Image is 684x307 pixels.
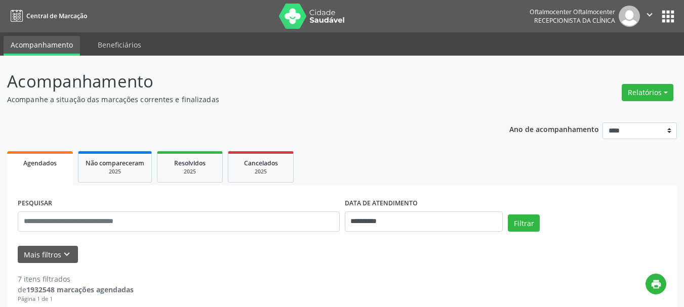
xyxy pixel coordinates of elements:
label: DATA DE ATENDIMENTO [345,196,418,211]
span: Agendados [23,159,57,167]
button: apps [659,8,677,25]
label: PESQUISAR [18,196,52,211]
i:  [644,9,655,20]
button: Mais filtroskeyboard_arrow_down [18,246,78,264]
div: Página 1 de 1 [18,295,134,303]
div: 7 itens filtrados [18,274,134,284]
i: print [651,279,662,290]
a: Central de Marcação [7,8,87,24]
span: Não compareceram [86,159,144,167]
p: Acompanhamento [7,69,476,94]
a: Beneficiários [91,36,148,54]
strong: 1932548 marcações agendadas [26,285,134,294]
button:  [640,6,659,27]
span: Central de Marcação [26,12,87,20]
div: Oftalmocenter Oftalmocenter [530,8,615,16]
span: Cancelados [244,159,278,167]
button: Relatórios [622,84,673,101]
img: img [619,6,640,27]
div: 2025 [235,168,286,176]
p: Ano de acompanhamento [509,122,599,135]
i: keyboard_arrow_down [61,249,72,260]
div: 2025 [86,168,144,176]
button: print [646,274,666,294]
span: Recepcionista da clínica [534,16,615,25]
a: Acompanhamento [4,36,80,56]
button: Filtrar [508,214,540,232]
p: Acompanhe a situação das marcações correntes e finalizadas [7,94,476,105]
span: Resolvidos [174,159,206,167]
div: 2025 [165,168,215,176]
div: de [18,284,134,295]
